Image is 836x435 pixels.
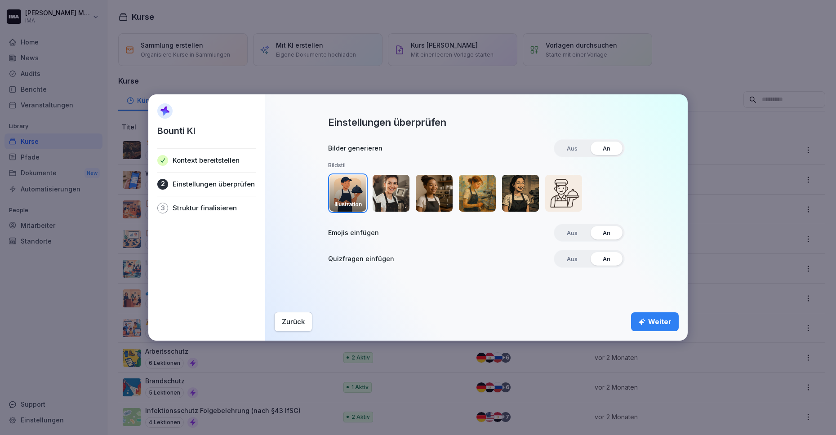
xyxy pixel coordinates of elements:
[502,175,539,212] img: comic
[173,180,255,189] p: Einstellungen überprüfen
[274,312,312,332] button: Zurück
[459,175,496,212] img: Oil painting style
[328,254,394,263] h3: Quizfragen einfügen
[328,162,625,169] h5: Bildstil
[173,156,240,165] p: Kontext bereitstellen
[157,203,168,213] div: 3
[560,252,584,266] span: Aus
[157,103,173,119] img: AI Sparkle
[373,175,409,212] img: Realistic style
[596,226,617,240] span: An
[157,124,196,138] p: Bounti KI
[416,175,453,212] img: 3D style
[638,317,671,327] div: Weiter
[560,226,584,240] span: Aus
[328,144,382,153] h3: Bilder generieren
[631,312,679,331] button: Weiter
[596,142,617,155] span: An
[545,175,582,212] img: Simple outline style
[328,228,379,237] h3: Emojis einfügen
[560,142,584,155] span: Aus
[173,204,237,213] p: Struktur finalisieren
[596,252,617,266] span: An
[157,179,168,190] div: 2
[329,175,366,212] img: Illustration style
[282,317,305,327] div: Zurück
[328,116,446,129] h2: Einstellungen überprüfen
